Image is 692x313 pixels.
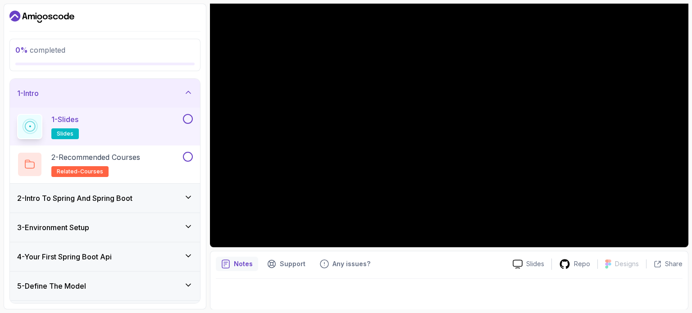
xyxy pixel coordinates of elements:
[314,257,376,271] button: Feedback button
[15,45,65,54] span: completed
[17,222,89,233] h3: 3 - Environment Setup
[17,114,193,139] button: 1-Slidesslides
[15,45,28,54] span: 0 %
[262,257,311,271] button: Support button
[216,257,258,271] button: notes button
[10,242,200,271] button: 4-Your First Spring Boot Api
[526,259,544,268] p: Slides
[57,168,103,175] span: related-courses
[10,272,200,300] button: 5-Define The Model
[574,259,590,268] p: Repo
[10,79,200,108] button: 1-Intro
[57,130,73,137] span: slides
[615,259,639,268] p: Designs
[646,259,683,268] button: Share
[280,259,305,268] p: Support
[17,281,86,291] h3: 5 - Define The Model
[10,184,200,213] button: 2-Intro To Spring And Spring Boot
[552,259,597,270] a: Repo
[17,193,132,204] h3: 2 - Intro To Spring And Spring Boot
[17,251,112,262] h3: 4 - Your First Spring Boot Api
[10,213,200,242] button: 3-Environment Setup
[234,259,253,268] p: Notes
[17,88,39,99] h3: 1 - Intro
[665,259,683,268] p: Share
[9,9,74,24] a: Dashboard
[51,152,140,163] p: 2 - Recommended Courses
[505,259,551,269] a: Slides
[17,152,193,177] button: 2-Recommended Coursesrelated-courses
[332,259,370,268] p: Any issues?
[51,114,78,125] p: 1 - Slides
